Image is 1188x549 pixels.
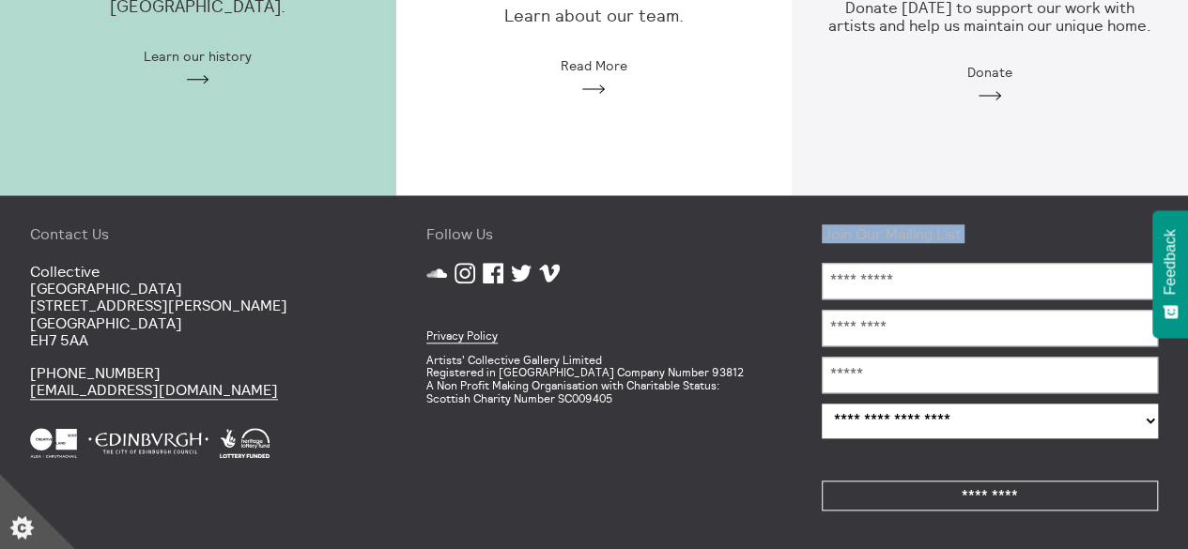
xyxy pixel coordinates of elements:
img: Creative Scotland [30,428,77,458]
span: Donate [967,65,1012,80]
span: Learn our history [144,49,252,64]
h4: Contact Us [30,225,366,242]
a: Privacy Policy [426,328,498,343]
span: Feedback [1162,229,1179,295]
p: Artists' Collective Gallery Limited Registered in [GEOGRAPHIC_DATA] Company Number 93812 A Non Pr... [426,354,763,405]
span: Read More [561,58,627,73]
img: City Of Edinburgh Council White [88,428,208,458]
a: [EMAIL_ADDRESS][DOMAIN_NAME] [30,380,278,400]
img: Heritage Lottery Fund [220,428,270,458]
h4: Join Our Mailing List [822,225,1158,242]
button: Feedback - Show survey [1152,210,1188,338]
h4: Follow Us [426,225,763,242]
p: Learn about our team. [504,7,684,26]
p: [PHONE_NUMBER] [30,364,366,399]
p: Collective [GEOGRAPHIC_DATA] [STREET_ADDRESS][PERSON_NAME] [GEOGRAPHIC_DATA] EH7 5AA [30,263,366,349]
